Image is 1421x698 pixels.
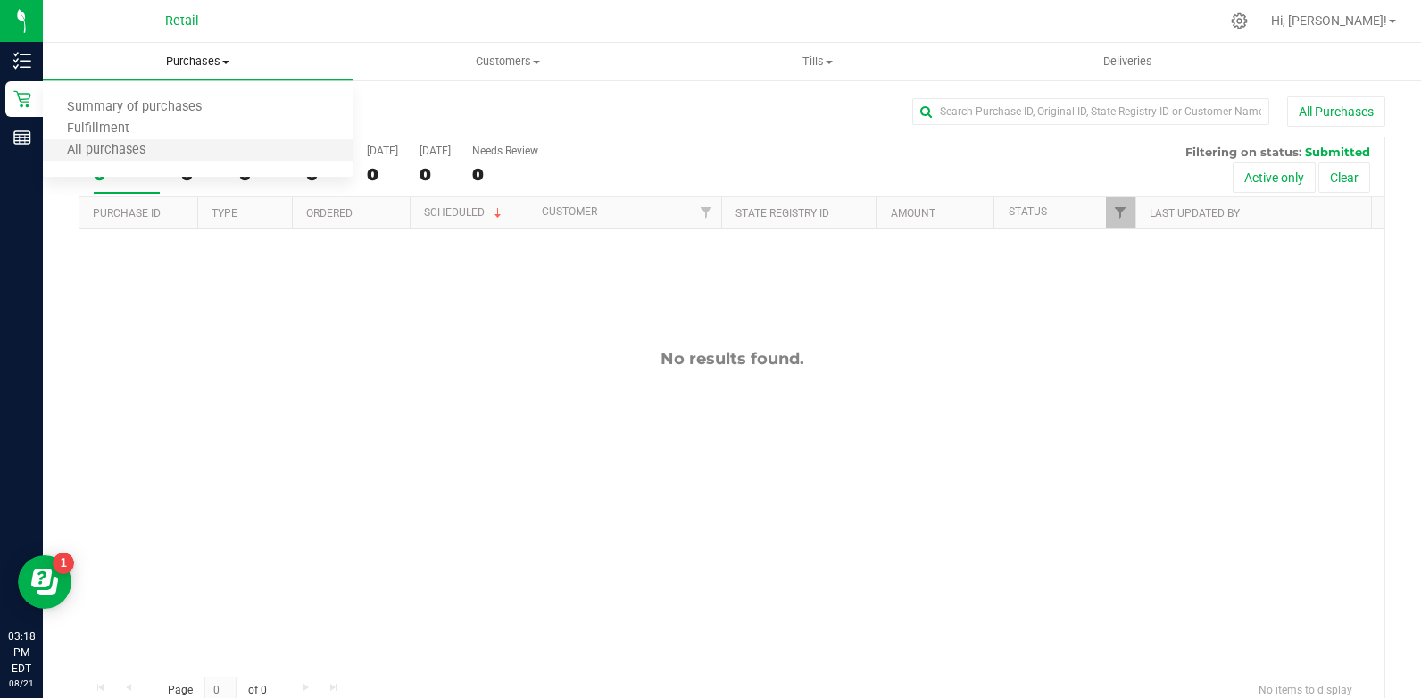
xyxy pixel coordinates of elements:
[1233,162,1316,193] button: Active only
[1150,207,1240,220] a: Last Updated By
[367,164,398,185] div: 0
[43,54,353,70] span: Purchases
[1305,145,1370,159] span: Submitted
[420,145,451,157] div: [DATE]
[8,677,35,690] p: 08/21
[1009,205,1047,218] a: Status
[212,207,237,220] a: Type
[13,90,31,108] inline-svg: Retail
[353,43,662,80] a: Customers
[13,52,31,70] inline-svg: Inventory
[424,206,505,219] a: Scheduled
[79,349,1384,369] div: No results found.
[973,43,1283,80] a: Deliveries
[1318,162,1370,193] button: Clear
[1271,13,1387,28] span: Hi, [PERSON_NAME]!
[420,164,451,185] div: 0
[692,197,721,228] a: Filter
[1106,197,1135,228] a: Filter
[353,54,661,70] span: Customers
[735,207,829,220] a: State Registry ID
[13,129,31,146] inline-svg: Reports
[663,43,973,80] a: Tills
[664,54,972,70] span: Tills
[1185,145,1301,159] span: Filtering on status:
[53,553,74,574] iframe: Resource center unread badge
[891,207,935,220] a: Amount
[165,13,199,29] span: Retail
[912,98,1269,125] input: Search Purchase ID, Original ID, State Registry ID or Customer Name...
[472,164,538,185] div: 0
[43,143,170,158] span: All purchases
[43,100,226,115] span: Summary of purchases
[542,205,597,218] a: Customer
[367,145,398,157] div: [DATE]
[1287,96,1385,127] button: All Purchases
[43,43,353,80] a: Purchases Summary of purchases Fulfillment All purchases
[472,145,538,157] div: Needs Review
[8,628,35,677] p: 03:18 PM EDT
[93,207,161,220] a: Purchase ID
[18,555,71,609] iframe: Resource center
[43,121,154,137] span: Fulfillment
[1079,54,1176,70] span: Deliveries
[306,207,353,220] a: Ordered
[1228,12,1251,29] div: Manage settings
